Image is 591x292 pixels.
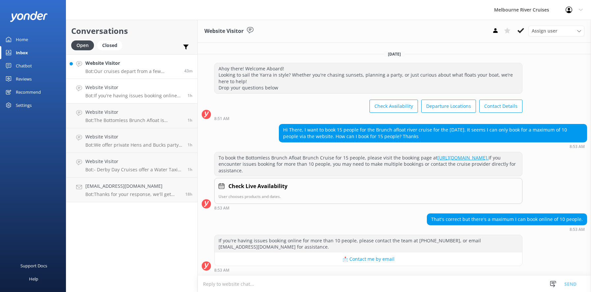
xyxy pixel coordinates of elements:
h4: Website Visitor [85,84,183,91]
strong: 8:53 AM [570,228,585,231]
button: Departure Locations [421,100,476,113]
div: Ahoy there! Welcome Aboard! Looking to sail the Yarra in style? Whether you're chasing sunsets, p... [215,63,522,93]
div: Help [29,272,38,285]
p: Bot: The Bottomless Brunch Afloat is designed as an adult-focused experience, and children are ge... [85,117,183,123]
p: Bot: - Derby Day Cruises offer a Water Taxi return trip (75 mins) starting from $160. - [DATE] Cr... [85,167,183,173]
span: Sep 19 2025 09:11am (UTC +10:00) Australia/Sydney [184,68,192,74]
div: Sep 19 2025 08:53am (UTC +10:00) Australia/Sydney [427,227,587,231]
strong: 8:53 AM [214,206,229,210]
p: Bot: We offer private Hens and Bucks party cruises for a fun and unforgettable celebration on the... [85,142,183,148]
div: Hi There, I want to book 15 people for the Brunch afloat river cruise for the [DATE]. It seems I ... [279,124,587,142]
div: Recommend [16,85,41,99]
p: Bot: Our cruises depart from a few different locations along [GEOGRAPHIC_DATA] and Federation [GE... [85,68,179,74]
div: Open [71,40,94,50]
span: [DATE] [384,51,405,57]
strong: 8:53 AM [214,268,229,272]
strong: 8:51 AM [214,117,229,121]
div: Closed [97,40,122,50]
div: To book the Bottomless Brunch Afloat Brunch Cruise for 15 people, please visit the booking page a... [215,152,522,176]
div: Reviews [16,72,32,85]
a: Closed [97,41,126,49]
span: Assign user [532,27,557,35]
span: Sep 19 2025 08:41am (UTC +10:00) Australia/Sydney [188,142,192,148]
div: Inbox [16,46,28,59]
h4: Website Visitor [85,158,183,165]
span: Sep 19 2025 08:46am (UTC +10:00) Australia/Sydney [188,117,192,123]
a: Open [71,41,97,49]
div: Sep 19 2025 08:53am (UTC +10:00) Australia/Sydney [279,144,587,149]
div: Chatbot [16,59,32,72]
div: Sep 19 2025 08:51am (UTC +10:00) Australia/Sydney [214,116,522,121]
span: Sep 19 2025 08:53am (UTC +10:00) Australia/Sydney [188,93,192,98]
h3: Website Visitor [204,27,244,36]
a: [EMAIL_ADDRESS][DOMAIN_NAME]Bot:Thanks for your response, we'll get back to you as soon as we can... [66,178,197,202]
p: Bot: Thanks for your response, we'll get back to you as soon as we can during opening hours. [85,191,180,197]
div: Sep 19 2025 08:53am (UTC +10:00) Australia/Sydney [214,206,522,210]
a: [URL][DOMAIN_NAME]. [437,155,488,161]
p: User chooses products and dates. [219,193,518,200]
strong: 8:53 AM [570,145,585,149]
div: That's correct but there's a maximum I can book online of 10 people. [427,214,587,225]
button: Contact Details [479,100,522,113]
h4: Website Visitor [85,60,179,67]
h4: Check Live Availability [228,182,287,191]
div: If you're having issues booking online for more than 10 people, please contact the team at [PHONE... [215,235,522,253]
a: Website VisitorBot:If you're having issues booking online for more than 10 people, please contact... [66,79,197,104]
span: Sep 19 2025 08:31am (UTC +10:00) Australia/Sydney [188,167,192,172]
button: 📩 Contact me by email [215,253,522,266]
a: Website VisitorBot:Our cruises depart from a few different locations along [GEOGRAPHIC_DATA] and ... [66,54,197,79]
span: Sep 18 2025 02:56pm (UTC +10:00) Australia/Sydney [185,191,192,197]
button: Check Availability [369,100,418,113]
p: Bot: If you're having issues booking online for more than 10 people, please contact the team at [... [85,93,183,99]
a: Website VisitorBot:- Derby Day Cruises offer a Water Taxi return trip (75 mins) starting from $16... [66,153,197,178]
a: Website VisitorBot:We offer private Hens and Bucks party cruises for a fun and unforgettable cele... [66,128,197,153]
h2: Conversations [71,25,192,37]
div: Support Docs [20,259,47,272]
h4: Website Visitor [85,109,183,116]
div: Sep 19 2025 08:53am (UTC +10:00) Australia/Sydney [214,268,522,272]
img: yonder-white-logo.png [10,11,48,22]
div: Home [16,33,28,46]
div: Assign User [528,26,584,36]
h4: Website Visitor [85,133,183,140]
div: Settings [16,99,32,112]
h4: [EMAIL_ADDRESS][DOMAIN_NAME] [85,183,180,190]
a: Website VisitorBot:The Bottomless Brunch Afloat is designed as an adult-focused experience, and c... [66,104,197,128]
